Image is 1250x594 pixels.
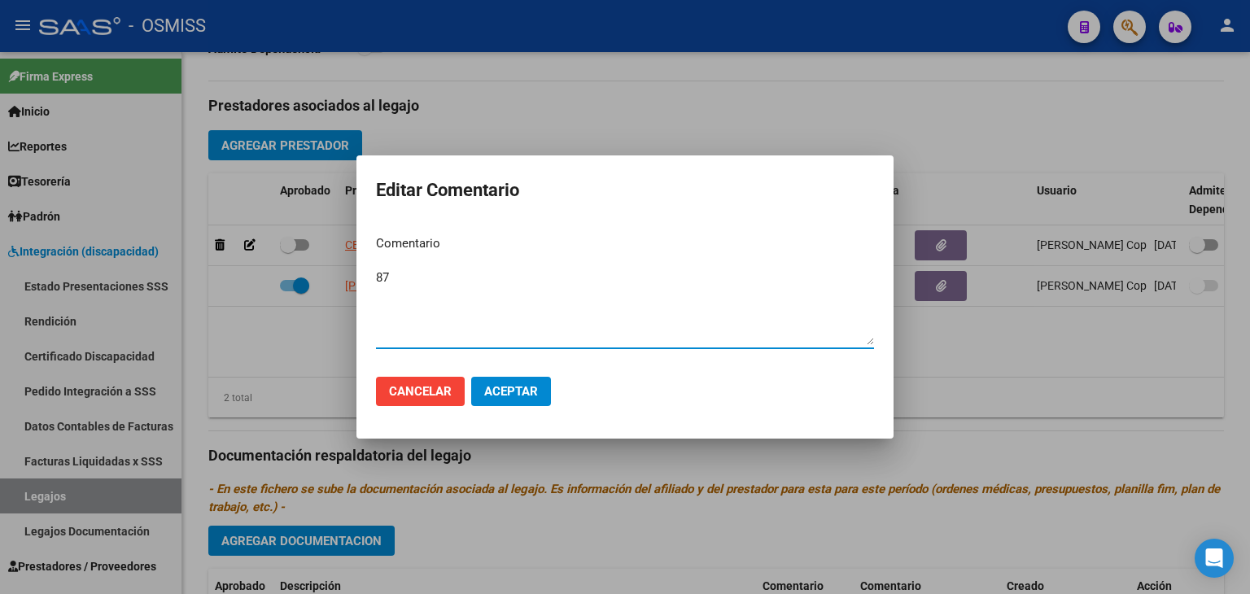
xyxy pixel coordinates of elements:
[376,377,465,406] button: Cancelar
[376,234,874,253] p: Comentario
[376,175,874,206] h2: Editar Comentario
[1195,539,1234,578] div: Open Intercom Messenger
[484,384,538,399] span: Aceptar
[389,384,452,399] span: Cancelar
[471,377,551,406] button: Aceptar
